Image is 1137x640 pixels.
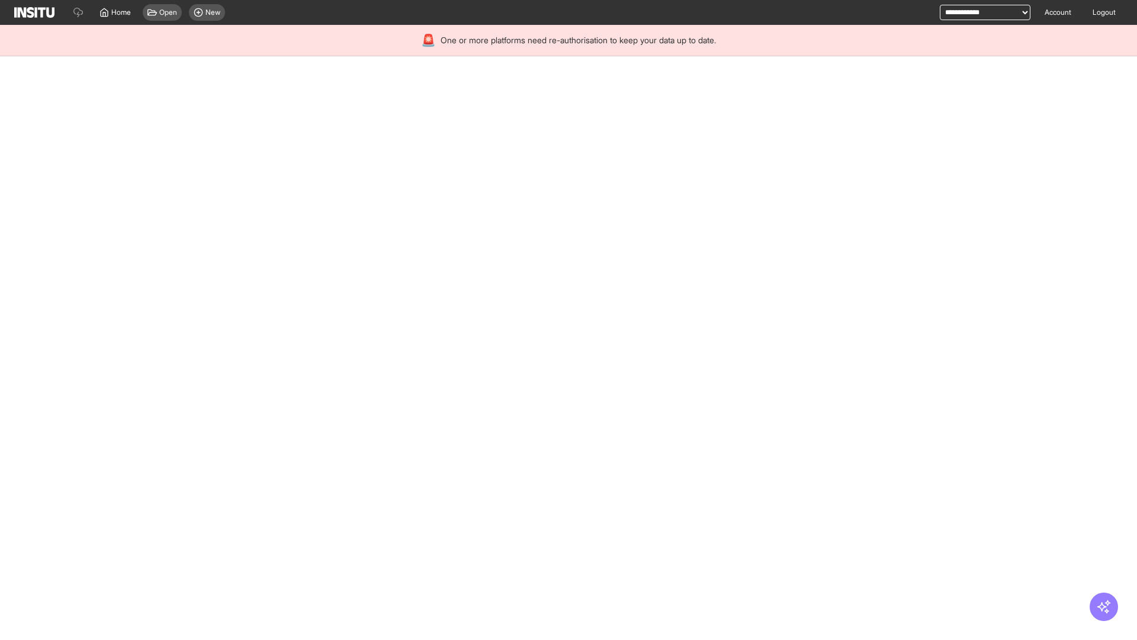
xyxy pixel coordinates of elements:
[159,8,177,17] span: Open
[14,7,54,18] img: Logo
[111,8,131,17] span: Home
[205,8,220,17] span: New
[441,34,716,46] span: One or more platforms need re-authorisation to keep your data up to date.
[421,32,436,49] div: 🚨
